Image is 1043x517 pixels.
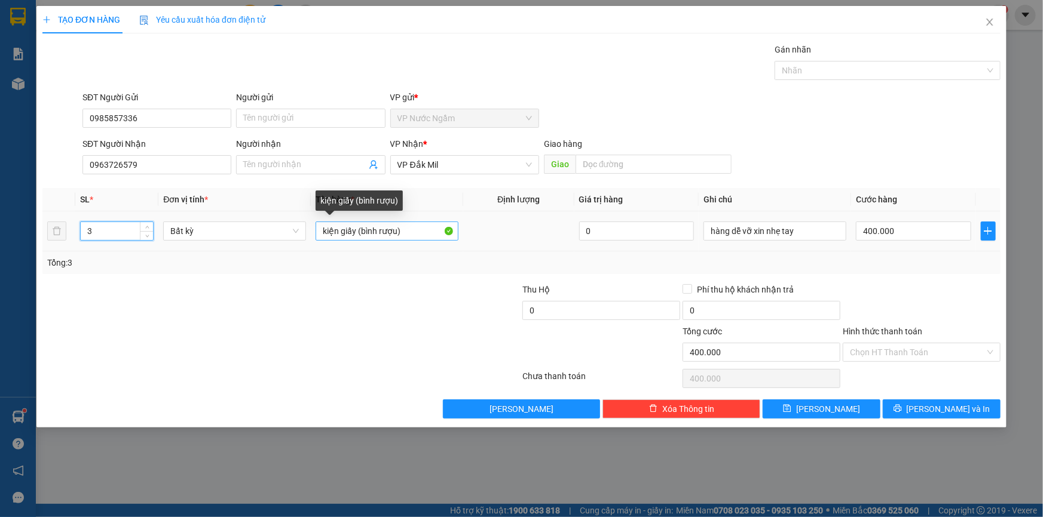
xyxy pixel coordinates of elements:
[82,91,231,104] div: SĐT Người Gửi
[763,399,880,418] button: save[PERSON_NAME]
[139,15,265,24] span: Yêu cầu xuất hóa đơn điện tử
[894,404,902,414] span: printer
[140,222,153,231] span: Increase Value
[490,402,553,416] span: [PERSON_NAME]
[576,155,732,174] input: Dọc đường
[7,85,96,105] h2: IP1YJVN4
[699,188,851,211] th: Ghi chú
[579,221,695,241] input: 0
[397,109,532,127] span: VP Nước Ngầm
[143,232,151,239] span: down
[883,399,1001,418] button: printer[PERSON_NAME] và In
[783,404,791,414] span: save
[369,160,378,170] span: user-add
[140,231,153,240] span: Decrease Value
[662,402,714,416] span: Xóa Thông tin
[163,195,208,204] span: Đơn vị tính
[704,221,846,241] input: Ghi Chú
[170,222,299,240] span: Bất kỳ
[236,137,385,150] div: Người nhận
[981,221,996,241] button: plus
[42,15,120,24] span: TẠO ĐƠN HÀNG
[316,221,458,241] input: VD: Bàn, Ghế
[522,370,682,390] div: Chưa thanh toán
[843,327,922,336] label: Hình thức thanh toán
[390,139,424,149] span: VP Nhận
[579,195,623,204] span: Giá trị hàng
[497,195,540,204] span: Định lượng
[544,155,576,174] span: Giao
[48,10,108,82] b: Nhà xe Thiên Trung
[47,221,66,241] button: delete
[143,224,151,231] span: up
[683,327,722,336] span: Tổng cước
[7,18,42,78] img: logo.jpg
[443,399,601,418] button: [PERSON_NAME]
[63,85,289,198] h2: VP Nhận: Văn Phòng Đăk Nông
[82,137,231,150] div: SĐT Người Nhận
[907,402,990,416] span: [PERSON_NAME] và In
[856,195,897,204] span: Cước hàng
[544,139,582,149] span: Giao hàng
[775,45,811,54] label: Gán nhãn
[80,195,90,204] span: SL
[236,91,385,104] div: Người gửi
[139,16,149,25] img: icon
[316,190,403,211] div: kiện giấy (bình rượu)
[981,226,995,236] span: plus
[649,404,657,414] span: delete
[47,256,403,269] div: Tổng: 3
[796,402,860,416] span: [PERSON_NAME]
[390,91,539,104] div: VP gửi
[42,16,51,24] span: plus
[985,17,995,27] span: close
[973,6,1007,39] button: Close
[522,285,550,294] span: Thu Hộ
[602,399,760,418] button: deleteXóa Thông tin
[160,10,289,29] b: [DOMAIN_NAME]
[397,156,532,174] span: VP Đắk Mil
[692,283,799,296] span: Phí thu hộ khách nhận trả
